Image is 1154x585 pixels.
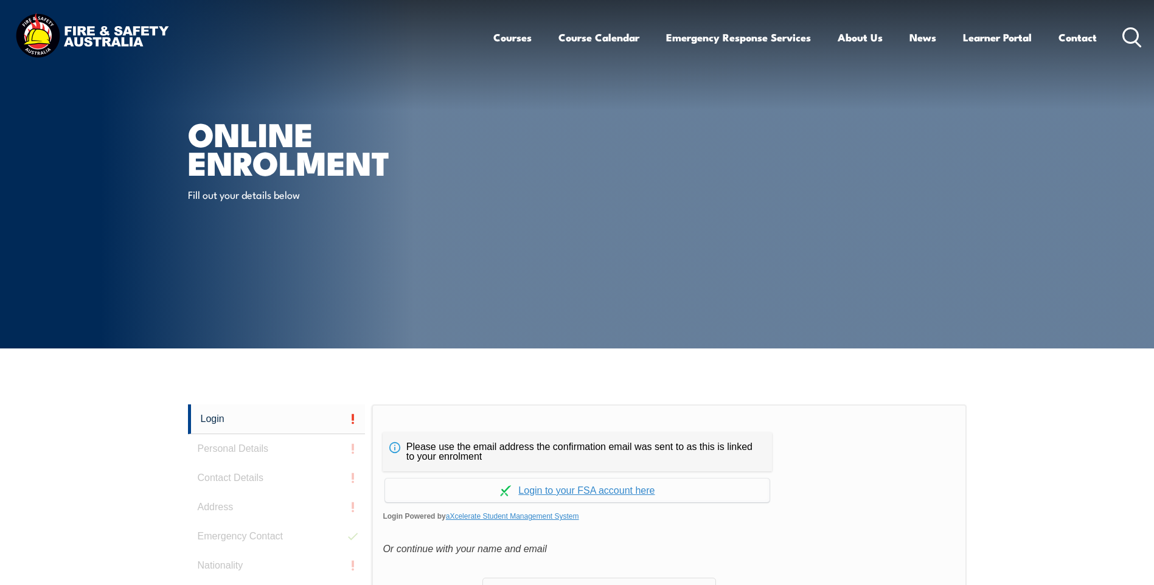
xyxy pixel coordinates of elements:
[1058,21,1097,54] a: Contact
[383,432,772,471] div: Please use the email address the confirmation email was sent to as this is linked to your enrolment
[188,119,488,176] h1: Online Enrolment
[838,21,883,54] a: About Us
[446,512,579,521] a: aXcelerate Student Management System
[963,21,1032,54] a: Learner Portal
[558,21,639,54] a: Course Calendar
[188,187,410,201] p: Fill out your details below
[188,404,366,434] a: Login
[666,21,811,54] a: Emergency Response Services
[500,485,511,496] img: Log in withaxcelerate
[383,540,955,558] div: Or continue with your name and email
[493,21,532,54] a: Courses
[383,507,955,525] span: Login Powered by
[909,21,936,54] a: News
